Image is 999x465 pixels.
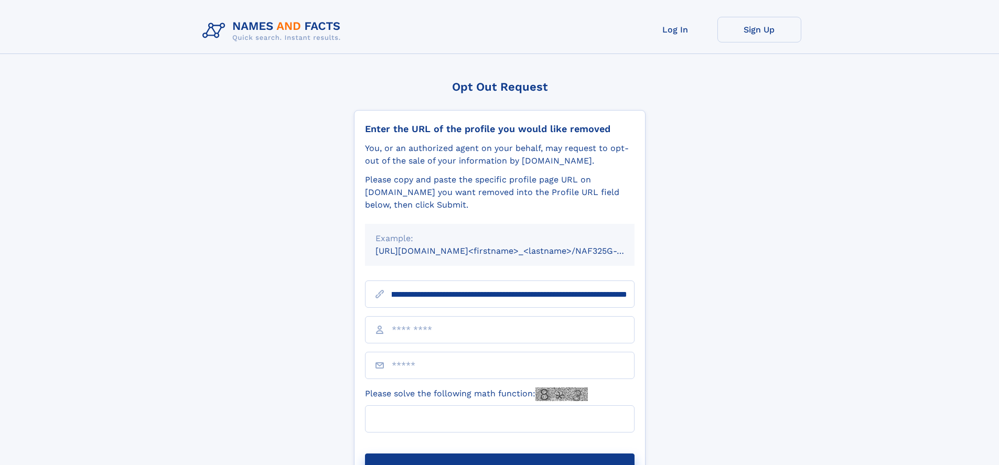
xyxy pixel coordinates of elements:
[198,17,349,45] img: Logo Names and Facts
[365,387,588,401] label: Please solve the following math function:
[375,232,624,245] div: Example:
[717,17,801,42] a: Sign Up
[375,246,654,256] small: [URL][DOMAIN_NAME]<firstname>_<lastname>/NAF325G-xxxxxxxx
[365,142,635,167] div: You, or an authorized agent on your behalf, may request to opt-out of the sale of your informatio...
[365,174,635,211] div: Please copy and paste the specific profile page URL on [DOMAIN_NAME] you want removed into the Pr...
[354,80,646,93] div: Opt Out Request
[365,123,635,135] div: Enter the URL of the profile you would like removed
[633,17,717,42] a: Log In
